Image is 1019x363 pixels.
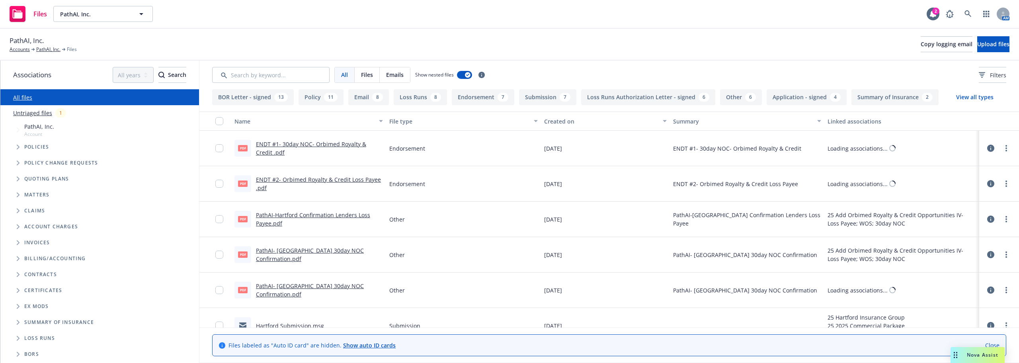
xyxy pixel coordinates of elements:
button: Loss Runs Authorization Letter - signed [581,89,715,105]
div: 7 [560,93,570,102]
a: Untriaged files [13,109,52,117]
span: Loss Runs [24,336,55,341]
div: Folder Tree Example [0,251,199,362]
span: [DATE] [544,215,562,224]
button: Other [720,89,762,105]
a: more [1001,214,1011,224]
div: Linked associations [828,117,976,126]
div: Created on [544,117,658,126]
div: Loading associations... [828,286,888,294]
span: Files [361,71,373,79]
div: 4 [830,93,841,102]
div: 25 Add Orbimed Royalty & Credit Opportunities IV- Loss Payee; WOS; 30day NOC [828,246,976,263]
a: Show auto ID cards [343,341,396,349]
span: [DATE] [544,180,562,188]
span: Files labeled as "Auto ID card" are hidden. [228,341,396,349]
span: pdf [238,145,248,151]
button: Policy [299,89,344,105]
span: Ex Mods [24,304,49,309]
div: 13 [274,93,288,102]
button: Summary [670,112,825,131]
span: Endorsement [389,144,425,153]
span: Associations [13,70,51,80]
a: PathAI, Inc. [36,46,61,53]
button: Loss Runs [394,89,447,105]
span: Other [389,215,405,224]
span: Billing/Accounting [24,256,86,261]
input: Toggle Row Selected [215,180,223,188]
div: 6 [745,93,756,102]
a: Report a Bug [942,6,958,22]
a: PathAI-Hartford Confirmation Lenders Loss Payee.pdf [256,211,370,227]
button: SearchSearch [158,67,186,83]
input: Toggle Row Selected [215,286,223,294]
div: 2 [932,8,939,15]
span: PathAI- [GEOGRAPHIC_DATA] 30day NOC Confirmation [673,251,817,259]
span: Other [389,286,405,294]
button: Created on [541,112,670,131]
span: Upload files [977,40,1009,48]
button: File type [386,112,541,131]
a: more [1001,179,1011,188]
span: PathAI, Inc. [10,35,44,46]
span: Endorsement [389,180,425,188]
span: Policies [24,145,49,149]
button: Endorsement [452,89,514,105]
span: Account [24,131,54,137]
span: Summary of insurance [24,320,94,325]
input: Toggle Row Selected [215,144,223,152]
span: All [341,71,348,79]
span: Filters [990,71,1006,79]
a: Accounts [10,46,30,53]
a: PathAI- [GEOGRAPHIC_DATA] 30day NOC Confirmation.pdf [256,282,364,298]
span: [DATE] [544,251,562,259]
span: Files [67,46,77,53]
div: 25 Add Orbimed Royalty & Credit Opportunities IV- Loss Payee; WOS; 30day NOC [828,211,976,228]
button: Submission [519,89,576,105]
button: PathAI, Inc. [53,6,153,22]
button: Upload files [977,36,1009,52]
span: Account charges [24,224,78,229]
button: Name [231,112,386,131]
a: Close [985,341,999,349]
button: Email [348,89,389,105]
a: Search [960,6,976,22]
span: Invoices [24,240,50,245]
a: more [1001,250,1011,259]
div: 8 [372,93,383,102]
button: Nova Assist [951,347,1005,363]
div: 2 [922,93,933,102]
div: Loading associations... [828,180,888,188]
button: Copy logging email [921,36,972,52]
span: Policy change requests [24,161,98,165]
span: Show nested files [415,71,454,78]
span: [DATE] [544,286,562,294]
button: Application - signed [767,89,847,105]
input: Toggle Row Selected [215,322,223,330]
div: 25 Hartford Insurance Group [828,313,976,322]
span: Certificates [24,288,62,293]
button: Summary of Insurance [851,89,939,105]
span: ENDT #2- Orbimed Royalty & Credit Loss Payee [673,180,798,188]
span: BORs [24,352,39,357]
span: [DATE] [544,144,562,153]
a: PathAI- [GEOGRAPHIC_DATA] 30day NOC Confirmation.pdf [256,247,364,263]
a: more [1001,143,1011,153]
div: 7 [498,93,508,102]
button: View all types [943,89,1006,105]
button: Linked associations [824,112,979,131]
a: ENDT #1- 30day NOC- Orbimed Royalty & Credit .pdf [256,140,366,156]
span: Nova Assist [967,351,998,358]
div: 8 [430,93,441,102]
div: Search [158,67,186,82]
span: Submission [389,322,420,330]
button: BOR Letter - signed [212,89,294,105]
a: All files [13,94,32,101]
div: 6 [699,93,709,102]
input: Toggle Row Selected [215,215,223,223]
span: pdf [238,287,248,293]
span: Copy logging email [921,40,972,48]
span: Contracts [24,272,57,277]
span: Matters [24,192,49,197]
div: Loading associations... [828,144,888,153]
